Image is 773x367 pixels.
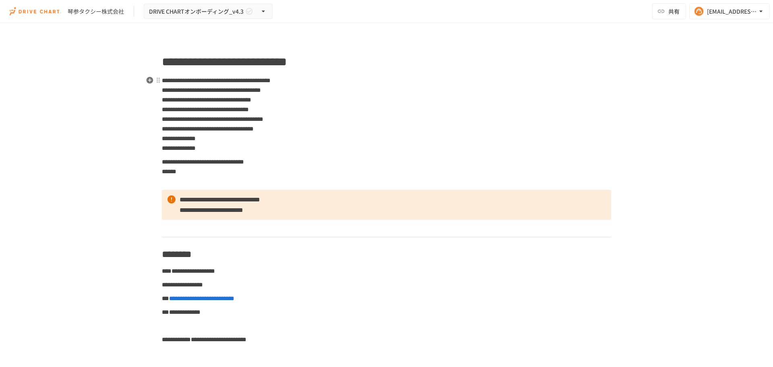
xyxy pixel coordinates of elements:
img: i9VDDS9JuLRLX3JIUyK59LcYp6Y9cayLPHs4hOxMB9W [10,5,61,18]
span: 共有 [668,7,680,16]
button: [EMAIL_ADDRESS][PERSON_NAME][DOMAIN_NAME] [689,3,770,19]
div: [EMAIL_ADDRESS][PERSON_NAME][DOMAIN_NAME] [707,6,757,17]
span: DRIVE CHARTオンボーディング_v4.3 [149,6,244,17]
button: DRIVE CHARTオンボーディング_v4.3 [144,4,273,19]
div: 琴参タクシー株式会社 [68,7,124,16]
button: 共有 [652,3,686,19]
